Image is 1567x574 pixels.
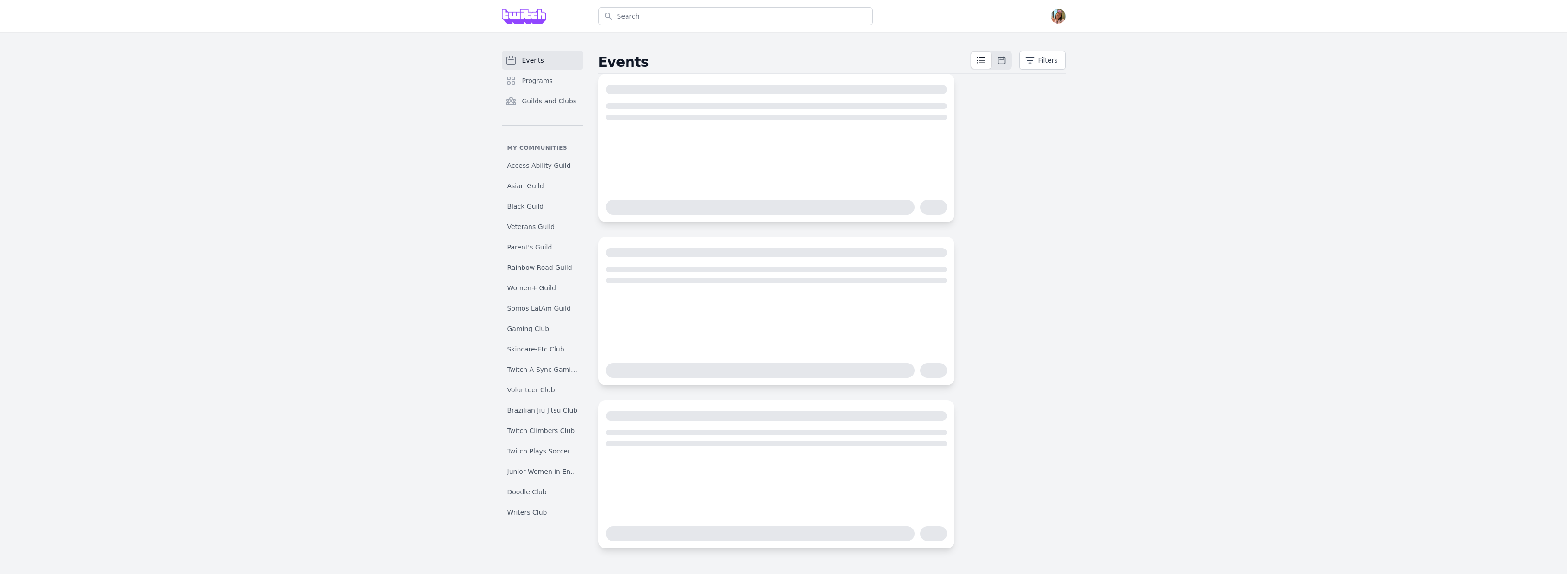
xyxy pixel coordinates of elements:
a: Veterans Guild [502,218,583,235]
span: Rainbow Road Guild [507,263,572,272]
span: Writers Club [507,508,547,517]
span: Black Guild [507,202,544,211]
span: Access Ability Guild [507,161,571,170]
a: Doodle Club [502,484,583,500]
span: Programs [522,76,553,85]
input: Search [598,7,873,25]
a: Events [502,51,583,70]
a: Somos LatAm Guild [502,300,583,317]
span: Twitch Plays Soccer Club [507,446,578,456]
a: Guilds and Clubs [502,92,583,110]
p: My communities [502,144,583,152]
a: Twitch A-Sync Gaming (TAG) Club [502,361,583,378]
a: Black Guild [502,198,583,215]
a: Programs [502,71,583,90]
a: Skincare-Etc Club [502,341,583,357]
nav: Sidebar [502,51,583,523]
span: Events [522,56,544,65]
a: Writers Club [502,504,583,521]
span: Brazilian Jiu Jitsu Club [507,406,578,415]
a: Parent's Guild [502,239,583,255]
a: Twitch Climbers Club [502,422,583,439]
span: Twitch Climbers Club [507,426,575,435]
span: Doodle Club [507,487,547,497]
a: Asian Guild [502,178,583,194]
h2: Events [598,54,970,70]
span: Skincare-Etc Club [507,344,564,354]
span: Women+ Guild [507,283,556,293]
span: Volunteer Club [507,385,555,395]
a: Junior Women in Engineering Club [502,463,583,480]
span: Guilds and Clubs [522,96,577,106]
span: Veterans Guild [507,222,555,231]
a: Brazilian Jiu Jitsu Club [502,402,583,419]
span: Gaming Club [507,324,550,333]
a: Volunteer Club [502,382,583,398]
span: Junior Women in Engineering Club [507,467,578,476]
img: Grove [502,9,546,24]
a: Women+ Guild [502,280,583,296]
button: Filters [1019,51,1066,70]
span: Somos LatAm Guild [507,304,571,313]
span: Twitch A-Sync Gaming (TAG) Club [507,365,578,374]
a: Gaming Club [502,320,583,337]
a: Access Ability Guild [502,157,583,174]
a: Twitch Plays Soccer Club [502,443,583,459]
a: Rainbow Road Guild [502,259,583,276]
span: Asian Guild [507,181,544,191]
span: Parent's Guild [507,242,552,252]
